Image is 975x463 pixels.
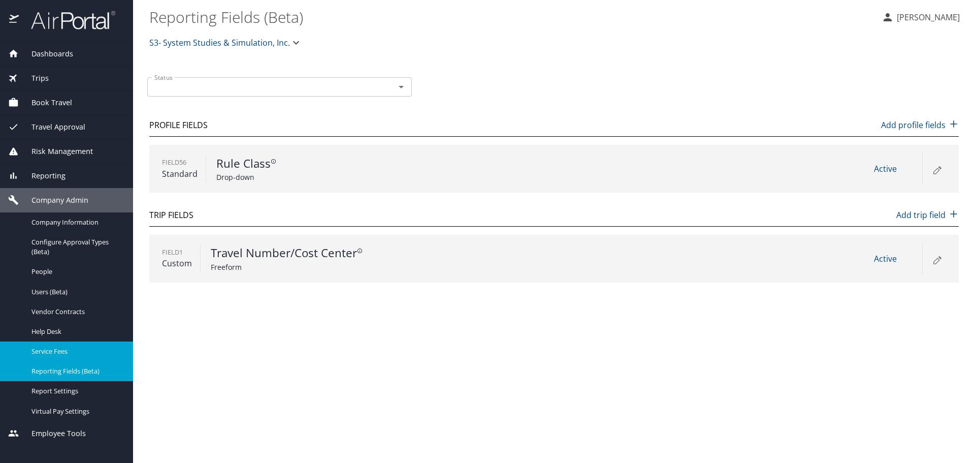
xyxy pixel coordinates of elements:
[271,159,276,164] svg: For guests use planners info.
[19,48,73,59] span: Dashboards
[19,73,49,84] span: Trips
[874,163,897,174] span: Active
[162,248,192,257] p: Field 1
[31,218,121,227] span: Company Information
[19,146,93,157] span: Risk Management
[31,287,121,297] span: Users (Beta)
[31,366,121,376] span: Reporting Fields (Beta)
[31,237,121,257] span: Configure Approval Types (Beta)
[9,10,20,30] img: icon-airportal.png
[31,267,121,276] span: People
[357,248,363,254] svg: For Guests use planners info.; Required. Free form.
[211,262,406,272] p: Freeform
[216,155,411,172] p: Rule Class
[162,257,192,269] p: Custom
[149,119,208,131] p: Profile Fields
[19,195,88,206] span: Company Admin
[31,386,121,396] span: Report Settings
[31,307,121,317] span: Vendor Contracts
[162,158,198,167] p: Field 56
[145,33,306,53] button: S3- System Studies & Simulation, Inc.
[211,244,406,262] p: Travel Number/Cost Center
[896,209,959,221] p: Add trip field
[20,10,115,30] img: airportal-logo.png
[31,407,121,416] span: Virtual Pay Settings
[162,168,198,180] p: Standard
[149,36,290,50] span: S3- System Studies & Simulation, Inc.
[19,121,85,133] span: Travel Approval
[19,97,72,108] span: Book Travel
[31,347,121,356] span: Service Fees
[881,119,959,131] p: Add profile fields
[19,170,66,181] span: Reporting
[394,80,408,94] button: Open
[216,172,411,182] p: Drop-down
[19,428,86,439] span: Employee Tools
[874,253,897,264] span: Active
[894,11,960,23] p: [PERSON_NAME]
[31,327,121,336] span: Help Desk
[949,209,959,219] img: add icon
[149,209,193,221] p: Trip Fields
[877,8,964,26] button: [PERSON_NAME]
[149,1,873,33] h1: Reporting Fields (Beta)
[949,119,959,129] img: add icon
